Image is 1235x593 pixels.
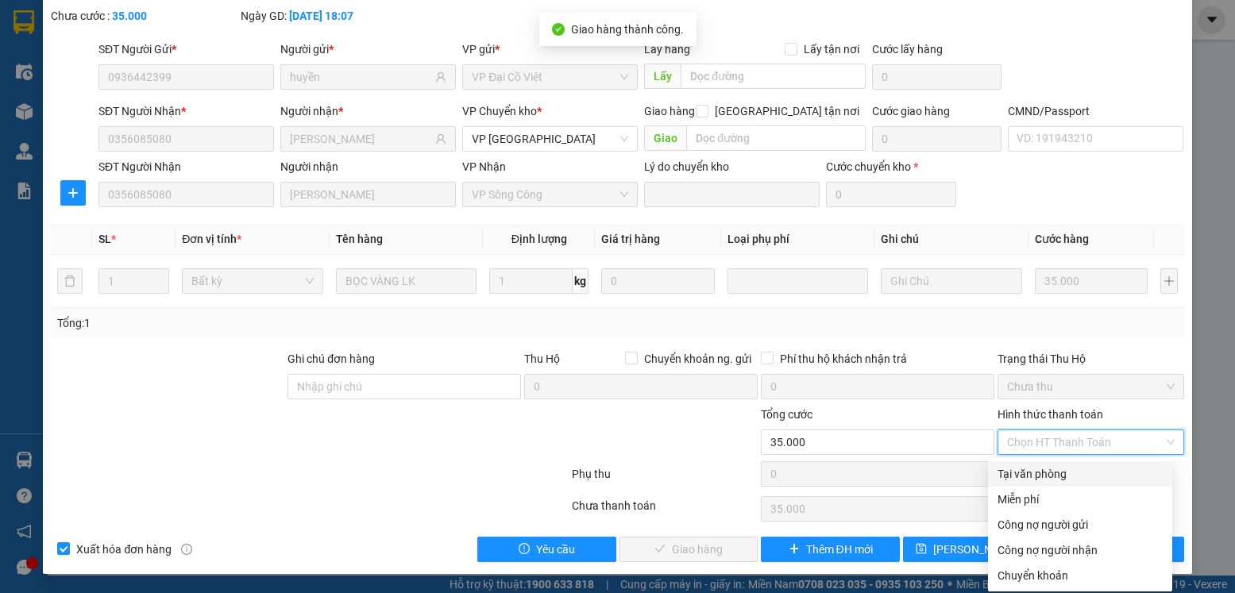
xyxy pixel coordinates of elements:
span: Giao [644,125,686,151]
th: Loại phụ phí [721,224,875,255]
div: VP Nhận [462,158,638,175]
span: VP Chuyển kho [462,105,537,117]
span: VP Sông Công [472,183,628,206]
label: Cước giao hàng [872,105,950,117]
span: Giá trị hàng [601,233,660,245]
div: Lý do chuyển kho [644,158,820,175]
button: plusThêm ĐH mới [761,537,900,562]
div: Chuyển khoản [998,567,1163,584]
button: checkGiao hàng [619,537,758,562]
div: Công nợ người gửi [998,516,1163,533]
span: kg [573,268,589,294]
span: Phí thu hộ khách nhận trả [774,350,913,368]
input: 0 [1035,268,1148,294]
b: 35.000 [112,10,147,22]
label: Ghi chú đơn hàng [288,352,375,365]
span: Lấy [644,64,681,89]
div: SĐT Người Nhận [98,158,274,175]
span: Xuất hóa đơn hàng [70,541,178,558]
span: Chưa thu [1007,375,1174,399]
button: exclamation-circleYêu cầu [477,537,616,562]
div: Chưa cước : [51,7,237,25]
span: Yêu cầu [536,541,575,558]
label: Hình thức thanh toán [998,408,1103,421]
input: Ghi chú đơn hàng [288,374,521,399]
span: plus [61,187,85,199]
input: Tên người gửi [290,68,432,86]
span: plus [789,543,800,556]
span: VP Đại Cồ Việt [472,65,628,89]
span: Lấy hàng [644,43,690,56]
span: Chuyển khoản ng. gửi [638,350,758,368]
span: Giao hàng thành công. [571,23,684,36]
input: 0 [601,268,714,294]
div: Miễn phí [998,491,1163,508]
span: SL [98,233,111,245]
span: Chọn HT Thanh Toán [1007,430,1174,454]
div: CMND/Passport [1008,102,1183,120]
b: [DATE] 18:07 [289,10,353,22]
div: Công nợ người nhận [998,541,1163,559]
div: Phụ thu [570,465,759,493]
div: Tổng: 1 [57,314,477,332]
div: VP gửi [462,40,638,58]
input: Dọc đường [686,125,865,151]
span: Tên hàng [336,233,383,245]
button: delete [57,268,83,294]
button: save[PERSON_NAME] chuyển hoàn [903,537,1042,562]
div: Cước gửi hàng sẽ được ghi vào công nợ của người nhận [988,537,1172,563]
span: Thu Hộ [524,352,560,365]
span: check-circle [552,23,565,36]
span: Cước hàng [1035,233,1089,245]
li: 271 - [PERSON_NAME] - [GEOGRAPHIC_DATA] - [GEOGRAPHIC_DATA] [149,39,664,59]
span: Thêm ĐH mới [806,541,873,558]
input: Cước lấy hàng [872,64,1002,90]
span: Bất kỳ [191,269,314,293]
span: Định lượng [511,233,567,245]
input: Cước giao hàng [872,126,1002,152]
span: [GEOGRAPHIC_DATA] tận nơi [708,102,866,120]
input: Dọc đường [681,64,865,89]
div: Cước chuyển kho [826,158,956,175]
span: Giao hàng [644,105,695,117]
div: SĐT Người Nhận [98,102,274,120]
div: Ngày GD: [241,7,426,25]
input: VD: Bàn, Ghế [336,268,477,294]
div: Trạng thái Thu Hộ [998,350,1183,368]
div: SĐT Người Gửi [98,40,274,58]
button: plus [60,180,86,206]
div: Tại văn phòng [998,465,1163,483]
div: Người nhận [280,102,456,120]
span: user [435,71,446,83]
span: Đơn vị tính [182,233,241,245]
img: logo.jpg [20,20,139,99]
b: GỬI : VP Sông Công [20,108,213,134]
input: Tên người nhận [290,130,432,148]
span: save [916,543,927,556]
input: Ghi Chú [881,268,1022,294]
th: Ghi chú [874,224,1029,255]
span: [PERSON_NAME] chuyển hoàn [933,541,1084,558]
span: Tổng cước [761,408,812,421]
div: Người gửi [280,40,456,58]
span: Lấy tận nơi [797,40,866,58]
span: info-circle [181,544,192,555]
div: Người nhận [280,158,456,175]
span: user [435,133,446,144]
span: VP Yên Bình [472,127,628,151]
span: exclamation-circle [519,543,530,556]
div: Cước gửi hàng sẽ được ghi vào công nợ của người gửi [988,512,1172,537]
div: Chưa thanh toán [570,497,759,525]
label: Cước lấy hàng [872,43,943,56]
button: plus [1160,268,1177,294]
